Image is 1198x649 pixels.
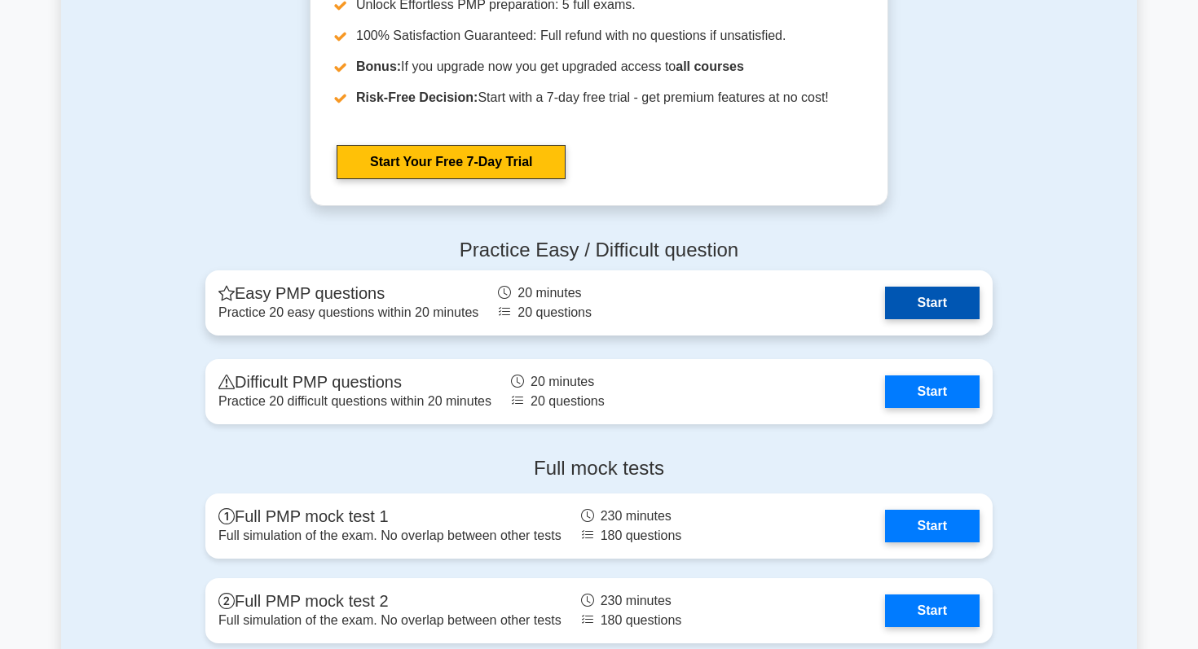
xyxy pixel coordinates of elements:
[885,375,980,408] a: Start
[205,457,993,480] h4: Full mock tests
[205,239,993,262] h4: Practice Easy / Difficult question
[337,145,566,179] a: Start Your Free 7-Day Trial
[885,287,980,319] a: Start
[885,594,980,627] a: Start
[885,510,980,542] a: Start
